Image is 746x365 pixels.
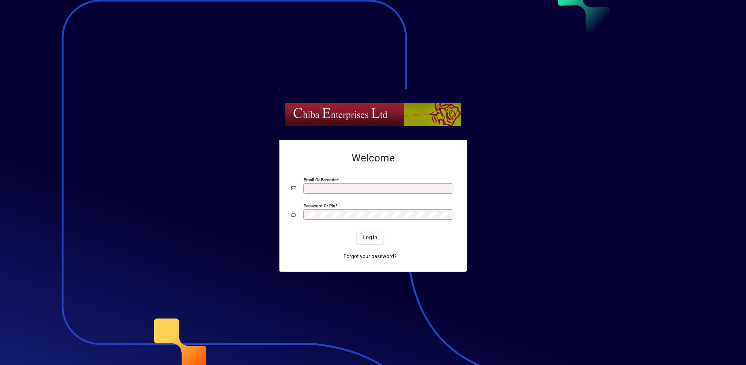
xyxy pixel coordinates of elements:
[344,253,397,260] span: Forgot your password?
[363,234,378,241] span: Login
[291,152,455,164] h2: Welcome
[341,250,400,263] a: Forgot your password?
[304,177,337,182] mat-label: Email or Barcode
[304,203,335,208] mat-label: Password or Pin
[357,231,383,244] button: Login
